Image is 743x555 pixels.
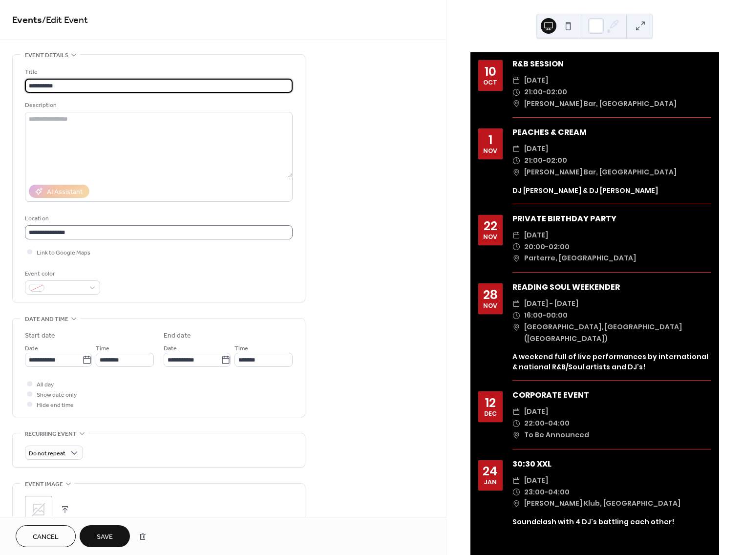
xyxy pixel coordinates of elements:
[25,496,52,523] div: ;
[524,143,548,155] span: [DATE]
[512,241,520,253] div: ​
[543,86,546,98] span: -
[524,475,548,487] span: [DATE]
[25,213,291,224] div: Location
[512,310,520,321] div: ​
[524,406,548,418] span: [DATE]
[512,458,711,470] div: 30:30 XXL
[512,298,520,310] div: ​
[485,397,496,409] div: 12
[524,418,545,429] span: 22:00
[96,343,109,354] span: Time
[80,525,130,547] button: Save
[512,98,520,110] div: ​
[524,487,545,498] span: 23:00
[524,498,680,510] span: [PERSON_NAME] Klub, [GEOGRAPHIC_DATA]
[29,448,65,459] span: Do not repeat
[164,343,177,354] span: Date
[512,475,520,487] div: ​
[483,148,497,154] div: Nov
[164,331,191,341] div: End date
[524,241,545,253] span: 20:00
[512,253,520,264] div: ​
[549,241,570,253] span: 02:00
[512,58,711,70] div: R&B SESSION
[25,331,55,341] div: Start date
[25,50,68,61] span: Event details
[483,80,497,86] div: Oct
[512,281,711,293] div: READING SOUL WEEKENDER
[524,298,578,310] span: [DATE] - [DATE]
[512,487,520,498] div: ​
[483,465,498,477] div: 24
[483,289,498,301] div: 28
[485,65,496,78] div: 10
[524,155,543,167] span: 21:00
[545,418,548,429] span: -
[548,487,570,498] span: 04:00
[25,479,63,490] span: Event image
[42,11,88,30] span: / Edit Event
[25,429,77,439] span: Recurring event
[97,532,113,542] span: Save
[512,418,520,429] div: ​
[524,429,589,441] span: To Be Announced
[12,11,42,30] a: Events
[543,155,546,167] span: -
[25,67,291,77] div: Title
[16,525,76,547] button: Cancel
[524,230,548,241] span: [DATE]
[545,241,549,253] span: -
[548,418,570,429] span: 04:00
[484,479,497,486] div: Jan
[483,234,497,240] div: Nov
[234,343,248,354] span: Time
[524,86,543,98] span: 21:00
[484,411,497,417] div: Dec
[33,532,59,542] span: Cancel
[512,230,520,241] div: ​
[543,310,546,321] span: -
[483,303,497,309] div: Nov
[545,487,548,498] span: -
[512,352,711,372] div: A weekend full of live performances by international & national R&B/Soul artists and DJ's!
[512,86,520,98] div: ​
[524,253,636,264] span: Parterre, [GEOGRAPHIC_DATA]
[512,213,711,225] div: PRIVATE BIRTHDAY PARTY
[512,155,520,167] div: ​
[512,167,520,178] div: ​
[512,321,520,333] div: ​
[524,321,711,345] span: [GEOGRAPHIC_DATA], [GEOGRAPHIC_DATA] ([GEOGRAPHIC_DATA])
[512,143,520,155] div: ​
[25,269,98,279] div: Event color
[512,75,520,86] div: ​
[546,310,568,321] span: 00:00
[37,400,74,410] span: Hide end time
[524,167,677,178] span: [PERSON_NAME] Bar, [GEOGRAPHIC_DATA]
[488,134,492,146] div: 1
[524,98,677,110] span: [PERSON_NAME] Bar, [GEOGRAPHIC_DATA]
[546,86,567,98] span: 02:00
[512,498,520,510] div: ​
[512,389,711,401] div: CORPORATE EVENT
[524,75,548,86] span: [DATE]
[512,406,520,418] div: ​
[37,248,90,258] span: Link to Google Maps
[37,390,77,400] span: Show date only
[25,314,68,324] span: Date and time
[484,220,497,232] div: 22
[546,155,567,167] span: 02:00
[37,380,54,390] span: All day
[512,186,711,196] div: DJ [PERSON_NAME] & DJ [PERSON_NAME]
[25,100,291,110] div: Description
[512,127,711,138] div: PEACHES & CREAM
[524,310,543,321] span: 16:00
[512,517,711,527] div: Soundclash with 4 DJ's battling each other!
[25,343,38,354] span: Date
[512,429,520,441] div: ​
